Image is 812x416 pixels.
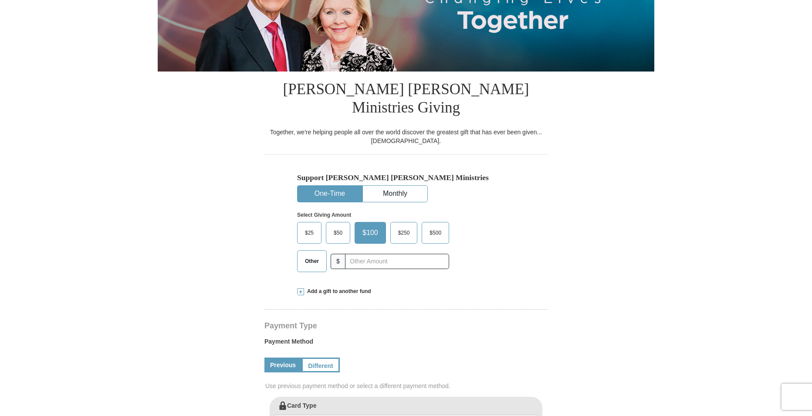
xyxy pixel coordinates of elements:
[329,226,347,239] span: $50
[304,288,371,295] span: Add a gift to another fund
[297,173,515,182] h5: Support [PERSON_NAME] [PERSON_NAME] Ministries
[301,226,318,239] span: $25
[301,358,340,372] a: Different
[331,254,345,269] span: $
[358,226,382,239] span: $100
[264,128,548,145] div: Together, we're helping people all over the world discover the greatest gift that has ever been g...
[264,337,548,350] label: Payment Method
[301,255,323,268] span: Other
[394,226,414,239] span: $250
[297,212,351,218] strong: Select Giving Amount
[363,186,427,202] button: Monthly
[425,226,446,239] span: $500
[345,254,449,269] input: Other Amount
[265,382,548,390] span: Use previous payment method or select a different payment method.
[264,72,548,128] h1: [PERSON_NAME] [PERSON_NAME] Ministries Giving
[264,358,301,372] a: Previous
[298,186,362,202] button: One-Time
[264,322,548,329] h4: Payment Type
